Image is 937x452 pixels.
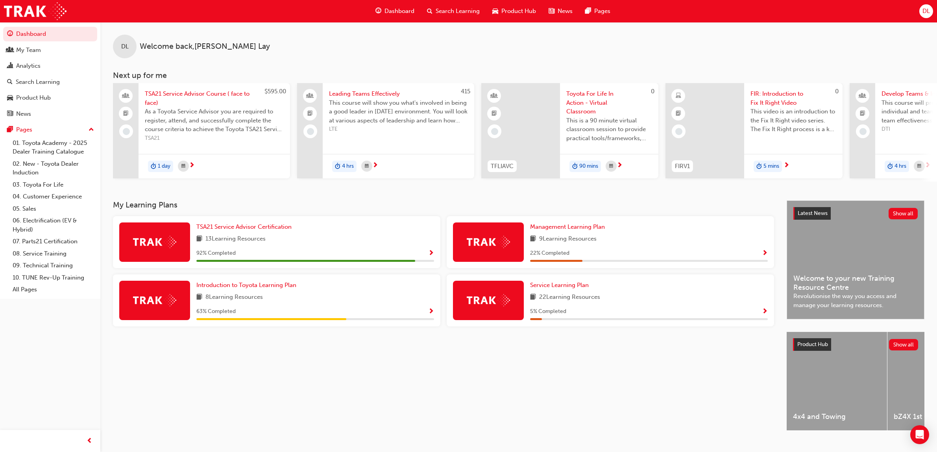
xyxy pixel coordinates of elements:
[784,162,789,169] span: next-icon
[530,282,589,289] span: Service Learning Plan
[16,93,51,102] div: Product Hub
[428,308,434,315] span: Show Progress
[427,6,432,16] span: search-icon
[492,109,497,119] span: booktick-icon
[925,162,931,169] span: next-icon
[151,161,156,172] span: duration-icon
[9,283,97,296] a: All Pages
[665,83,843,178] a: 0FIRV1FIR: Introduction to Fix It Right VideoThis video is an introduction to the Fix It Right vi...
[9,215,97,235] a: 06. Electrification (EV & Hybrid)
[539,234,597,244] span: 9 Learning Resources
[676,91,681,101] span: learningResourceType_ELEARNING-icon
[140,42,270,51] span: Welcome back , [PERSON_NAME] Lay
[189,162,195,169] span: next-icon
[9,137,97,158] a: 01. Toyota Academy - 2025 Dealer Training Catalogue
[894,162,906,171] span: 4 hrs
[16,61,41,70] div: Analytics
[787,200,924,319] a: Latest NewsShow allWelcome to your new Training Resource CentreRevolutionise the way you access a...
[335,161,340,172] span: duration-icon
[9,179,97,191] a: 03. Toyota For Life
[756,161,762,172] span: duration-icon
[3,27,97,41] a: Dashboard
[793,207,918,220] a: Latest NewsShow all
[530,307,566,316] span: 5 % Completed
[558,7,573,16] span: News
[572,161,578,172] span: duration-icon
[9,272,97,284] a: 10. TUNE Rev-Up Training
[113,83,290,178] a: $595.00TSA21 Service Advisor Course ( face to face)As a Toyota Service Advisor you are required t...
[372,162,378,169] span: next-icon
[887,161,893,172] span: duration-icon
[428,248,434,258] button: Show Progress
[579,3,617,19] a: pages-iconPages
[491,162,514,171] span: TFLIAVC
[123,109,129,119] span: booktick-icon
[530,281,592,290] a: Service Learning Plan
[859,128,867,135] span: learningRecordVerb_NONE-icon
[910,425,929,444] div: Open Intercom Messenger
[158,162,170,171] span: 1 day
[436,7,480,16] span: Search Learning
[100,71,937,80] h3: Next up for me
[9,248,97,260] a: 08. Service Training
[530,223,605,230] span: Management Learning Plan
[329,125,468,134] span: LTE
[798,210,828,217] span: Latest News
[16,125,32,134] div: Pages
[16,78,60,87] div: Search Learning
[617,162,623,169] span: next-icon
[123,128,130,135] span: learningRecordVerb_NONE-icon
[651,88,654,95] span: 0
[530,249,569,258] span: 22 % Completed
[3,75,97,89] a: Search Learning
[181,161,185,171] span: calendar-icon
[428,250,434,257] span: Show Progress
[4,2,67,20] img: Trak
[461,88,470,95] span: 415
[675,128,682,135] span: learningRecordVerb_NONE-icon
[675,162,690,171] span: FIRV1
[797,341,828,348] span: Product Hub
[9,203,97,215] a: 05. Sales
[307,109,313,119] span: booktick-icon
[762,250,768,257] span: Show Progress
[7,94,13,102] span: car-icon
[7,63,13,70] span: chart-icon
[793,292,918,309] span: Revolutionise the way you access and manage your learning resources.
[492,91,497,101] span: learningResourceType_INSTRUCTOR_LED-icon
[123,91,129,101] span: people-icon
[3,122,97,137] button: Pages
[530,293,536,302] span: book-icon
[491,128,498,135] span: learningRecordVerb_NONE-icon
[860,91,865,101] span: people-icon
[860,109,865,119] span: booktick-icon
[307,128,314,135] span: learningRecordVerb_NONE-icon
[264,88,286,95] span: $595.00
[750,89,836,107] span: FIR: Introduction to Fix It Right Video
[205,293,263,302] span: 8 Learning Resources
[762,307,768,317] button: Show Progress
[7,126,13,133] span: pages-icon
[196,223,292,230] span: TSA21 Service Advisor Certification
[16,46,41,55] div: My Team
[133,294,176,306] img: Trak
[763,162,779,171] span: 5 mins
[762,308,768,315] span: Show Progress
[486,3,542,19] a: car-iconProduct Hub
[7,79,13,86] span: search-icon
[676,109,681,119] span: booktick-icon
[594,7,610,16] span: Pages
[145,89,284,107] span: TSA21 Service Advisor Course ( face to face)
[542,3,579,19] a: news-iconNews
[369,3,421,19] a: guage-iconDashboard
[467,236,510,248] img: Trak
[365,161,369,171] span: calendar-icon
[889,339,919,350] button: Show all
[121,42,129,51] span: DL
[481,83,658,178] a: 0TFLIAVCToyota For Life In Action - Virtual ClassroomThis is a 90 minute virtual classroom sessio...
[3,59,97,73] a: Analytics
[787,332,887,430] a: 4x4 and Towing
[7,111,13,118] span: news-icon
